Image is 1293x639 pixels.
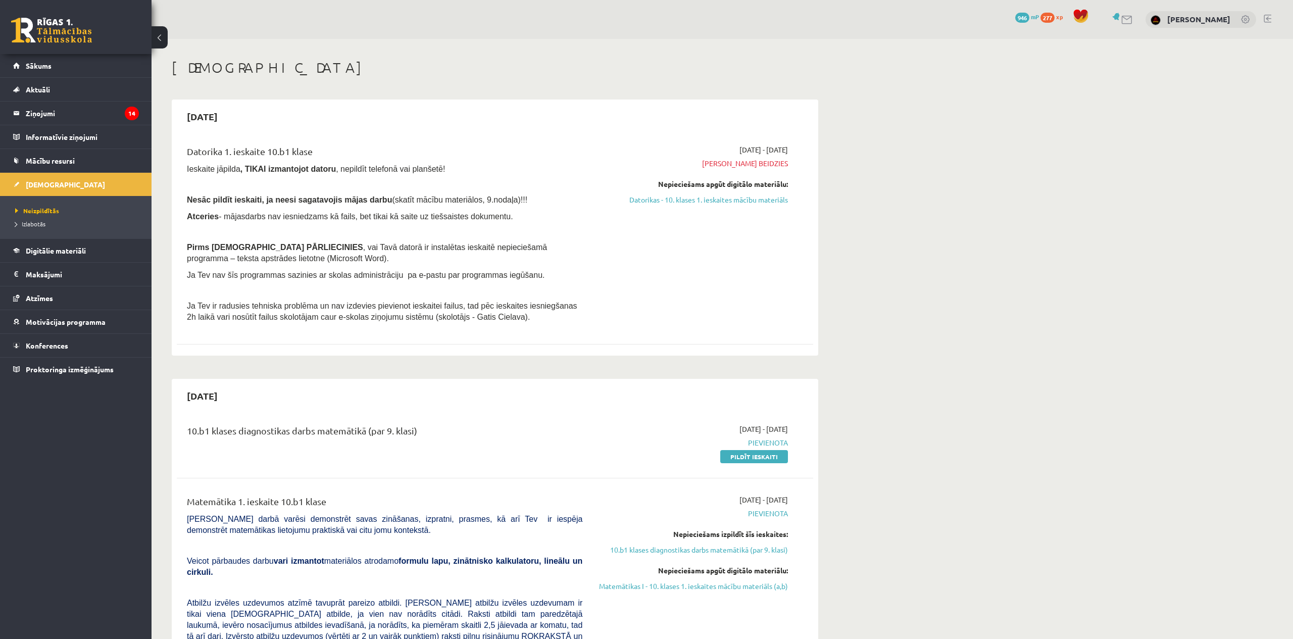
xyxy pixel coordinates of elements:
[13,149,139,172] a: Mācību resursi
[598,545,788,555] a: 10.b1 klases diagnostikas darbs matemātikā (par 9. klasi)
[187,495,582,513] div: Matemātika 1. ieskaite 10.b1 klase
[15,207,59,215] span: Neizpildītās
[1040,13,1055,23] span: 277
[177,384,228,408] h2: [DATE]
[26,317,106,326] span: Motivācijas programma
[720,450,788,463] a: Pildīt ieskaiti
[598,158,788,169] span: [PERSON_NAME] beidzies
[1031,13,1039,21] span: mP
[187,144,582,163] div: Datorika 1. ieskaite 10.b1 klase
[1015,13,1039,21] a: 946 mP
[15,219,141,228] a: Izlabotās
[598,529,788,539] div: Nepieciešams izpildīt šīs ieskaites:
[26,246,86,255] span: Digitālie materiāli
[187,212,219,221] b: Atceries
[13,54,139,77] a: Sākums
[1040,13,1068,21] a: 277 xp
[15,206,141,215] a: Neizpildītās
[26,293,53,303] span: Atzīmes
[13,102,139,125] a: Ziņojumi14
[598,179,788,189] div: Nepieciešams apgūt digitālo materiālu:
[187,515,582,534] span: [PERSON_NAME] darbā varēsi demonstrēt savas zināšanas, izpratni, prasmes, kā arī Tev ir iespēja d...
[274,557,324,565] b: vari izmantot
[598,565,788,576] div: Nepieciešams apgūt digitālo materiālu:
[125,107,139,120] i: 14
[13,78,139,101] a: Aktuāli
[13,173,139,196] a: [DEMOGRAPHIC_DATA]
[26,341,68,350] span: Konferences
[15,220,45,228] span: Izlabotās
[739,424,788,434] span: [DATE] - [DATE]
[26,125,139,149] legend: Informatīvie ziņojumi
[13,334,139,357] a: Konferences
[26,85,50,94] span: Aktuāli
[13,125,139,149] a: Informatīvie ziņojumi
[392,195,527,204] span: (skatīt mācību materiālos, 9.nodaļa)!!!
[187,557,582,576] span: Veicot pārbaudes darbu materiālos atrodamo
[187,271,544,279] span: Ja Tev nav šīs programmas sazinies ar skolas administrāciju pa e-pastu par programmas iegūšanu.
[13,286,139,310] a: Atzīmes
[26,365,114,374] span: Proktoringa izmēģinājums
[1056,13,1063,21] span: xp
[26,180,105,189] span: [DEMOGRAPHIC_DATA]
[26,61,52,70] span: Sākums
[739,144,788,155] span: [DATE] - [DATE]
[26,263,139,286] legend: Maksājumi
[11,18,92,43] a: Rīgas 1. Tālmācības vidusskola
[1151,15,1161,25] img: Daniels Ģiedris
[187,557,582,576] b: formulu lapu, zinātnisko kalkulatoru, lineālu un cirkuli.
[13,358,139,381] a: Proktoringa izmēģinājums
[598,437,788,448] span: Pievienota
[187,243,547,263] span: , vai Tavā datorā ir instalētas ieskaitē nepieciešamā programma – teksta apstrādes lietotne (Micr...
[26,156,75,165] span: Mācību resursi
[177,105,228,128] h2: [DATE]
[13,310,139,333] a: Motivācijas programma
[1015,13,1029,23] span: 946
[187,165,445,173] span: Ieskaite jāpilda , nepildīt telefonā vai planšetē!
[598,581,788,592] a: Matemātikas I - 10. klases 1. ieskaites mācību materiāls (a,b)
[187,302,577,321] span: Ja Tev ir radusies tehniska problēma un nav izdevies pievienot ieskaitei failus, tad pēc ieskaite...
[187,243,363,252] span: Pirms [DEMOGRAPHIC_DATA] PĀRLIECINIES
[26,102,139,125] legend: Ziņojumi
[598,194,788,205] a: Datorikas - 10. klases 1. ieskaites mācību materiāls
[240,165,336,173] b: , TIKAI izmantojot datoru
[187,424,582,443] div: 10.b1 klases diagnostikas darbs matemātikā (par 9. klasi)
[598,508,788,519] span: Pievienota
[172,59,818,76] h1: [DEMOGRAPHIC_DATA]
[187,212,513,221] span: - mājasdarbs nav iesniedzams kā fails, bet tikai kā saite uz tiešsaistes dokumentu.
[13,239,139,262] a: Digitālie materiāli
[1167,14,1230,24] a: [PERSON_NAME]
[13,263,139,286] a: Maksājumi
[187,195,392,204] span: Nesāc pildīt ieskaiti, ja neesi sagatavojis mājas darbu
[739,495,788,505] span: [DATE] - [DATE]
